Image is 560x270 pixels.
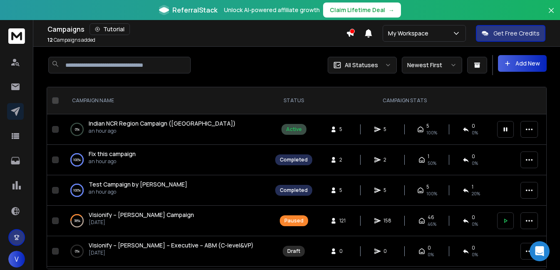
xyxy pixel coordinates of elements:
[317,87,492,114] th: CAMPAIGN STATS
[426,123,429,129] span: 5
[472,221,478,227] span: 0 %
[89,241,254,250] a: Visionify – [PERSON_NAME] – Executive – ABM (C-level&VP)
[47,36,53,43] span: 12
[339,187,348,194] span: 5
[472,214,475,221] span: 0
[472,190,480,197] span: 20 %
[270,87,317,114] th: STATUS
[89,250,254,256] p: [DATE]
[339,217,348,224] span: 121
[8,251,25,267] button: V
[428,251,434,258] span: 0%
[73,156,81,164] p: 100 %
[280,156,308,163] div: Completed
[89,150,136,158] span: Fix this campaign
[426,129,437,136] span: 100 %
[383,126,392,133] span: 5
[287,248,300,255] div: Draft
[75,125,80,134] p: 0 %
[383,187,392,194] span: 5
[472,123,475,129] span: 0
[89,219,194,226] p: [DATE]
[383,248,392,255] span: 0
[428,214,434,221] span: 46
[339,126,348,133] span: 5
[89,150,136,158] a: Fix this campaign
[472,129,478,136] span: 0 %
[388,29,432,38] p: My Workspace
[62,87,270,114] th: CAMPAIGN NAME
[62,206,270,236] td: 38%Visionify – [PERSON_NAME] Campaign[DATE]
[428,153,429,160] span: 1
[530,241,550,261] div: Open Intercom Messenger
[345,61,378,69] p: All Statuses
[286,126,302,133] div: Active
[383,217,392,224] span: 158
[472,160,478,167] span: 0 %
[428,221,436,227] span: 46 %
[172,5,217,15] span: ReferralStack
[62,114,270,145] td: 0%Indian NCR Region Campaign ([GEOGRAPHIC_DATA])an hour ago
[89,189,187,195] p: an hour ago
[89,119,236,128] a: Indian NCR Region Campaign ([GEOGRAPHIC_DATA])
[47,37,95,43] p: Campaigns added
[472,251,478,258] span: 0%
[47,23,346,35] div: Campaigns
[224,6,320,14] p: Unlock AI-powered affiliate growth
[426,184,429,190] span: 5
[89,211,194,219] span: Visionify – [PERSON_NAME] Campaign
[284,217,304,224] div: Paused
[383,156,392,163] span: 2
[90,23,130,35] button: Tutorial
[339,248,348,255] span: 0
[280,187,308,194] div: Completed
[402,57,462,73] button: Newest First
[426,190,437,197] span: 100 %
[323,3,401,18] button: Claim Lifetime Deal→
[62,145,270,175] td: 100%Fix this campaignan hour ago
[339,156,348,163] span: 2
[546,5,557,25] button: Close banner
[89,211,194,219] a: Visionify – [PERSON_NAME] Campaign
[472,245,475,251] span: 0
[493,29,540,38] p: Get Free Credits
[498,55,547,72] button: Add New
[62,175,270,206] td: 100%Test Campaign by [PERSON_NAME]an hour ago
[472,184,473,190] span: 1
[89,180,187,189] a: Test Campaign by [PERSON_NAME]
[476,25,545,42] button: Get Free Credits
[89,158,136,165] p: an hour ago
[388,6,394,14] span: →
[62,236,270,267] td: 0%Visionify – [PERSON_NAME] – Executive – ABM (C-level&VP)[DATE]
[75,247,80,255] p: 0 %
[89,128,236,134] p: an hour ago
[74,217,80,225] p: 38 %
[428,160,436,167] span: 50 %
[73,186,81,194] p: 100 %
[472,153,475,160] span: 0
[428,245,431,251] span: 0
